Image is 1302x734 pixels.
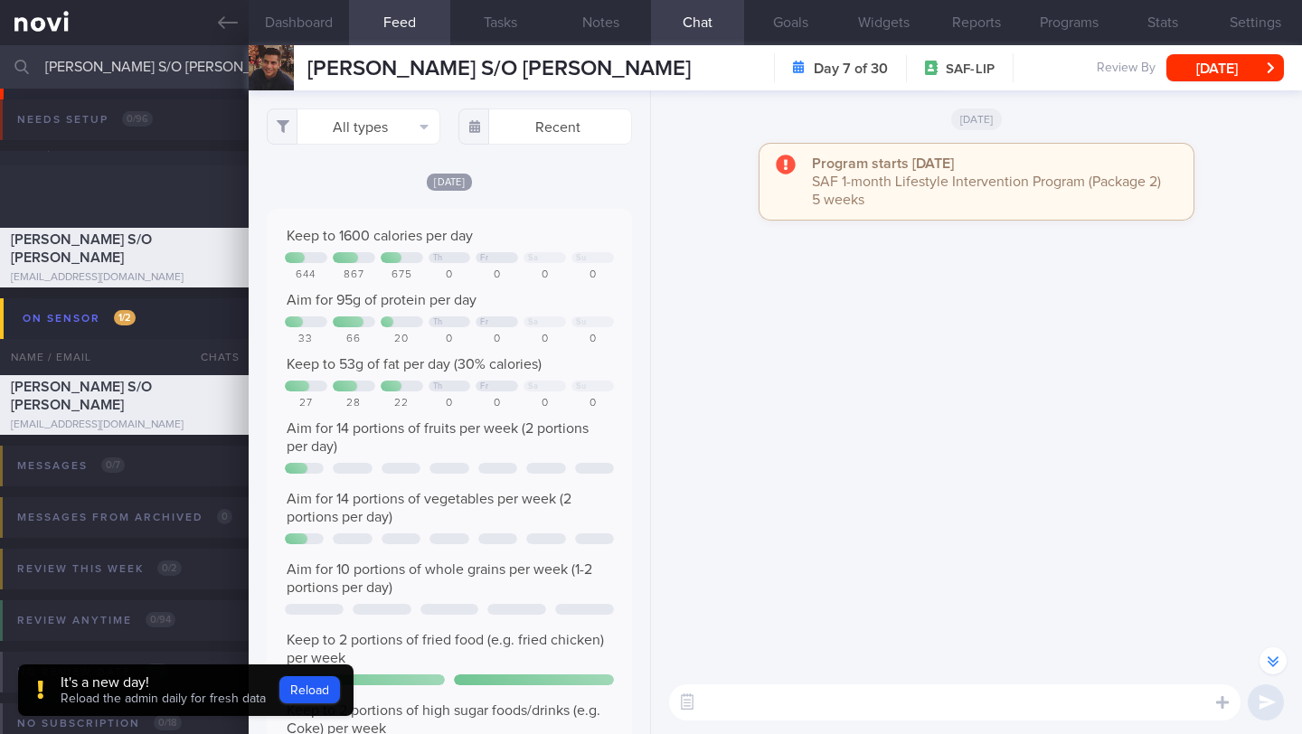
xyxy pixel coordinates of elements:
[524,333,566,346] div: 0
[528,381,538,391] div: Sa
[13,108,157,132] div: Needs setup
[812,156,954,171] strong: Program starts [DATE]
[101,457,125,473] span: 0 / 7
[524,397,566,410] div: 0
[1097,61,1156,77] span: Review By
[333,268,375,282] div: 867
[571,333,614,346] div: 0
[812,193,864,207] span: 5 weeks
[528,253,538,263] div: Sa
[433,253,443,263] div: Th
[146,612,175,627] span: 0 / 94
[287,421,589,454] span: Aim for 14 portions of fruits per week (2 portions per day)
[427,174,472,191] span: [DATE]
[576,381,586,391] div: Su
[13,505,237,530] div: Messages from Archived
[946,61,995,79] span: SAF-LIP
[11,232,152,265] span: [PERSON_NAME] S/O [PERSON_NAME]
[576,253,586,263] div: Su
[285,333,327,346] div: 33
[61,673,266,692] div: It's a new day!
[11,271,238,285] div: [EMAIL_ADDRESS][DOMAIN_NAME]
[114,310,136,325] span: 1 / 2
[285,268,327,282] div: 644
[287,492,571,524] span: Aim for 14 portions of vegetables per week (2 portions per day)
[480,317,488,327] div: Fr
[433,381,443,391] div: Th
[381,268,423,282] div: 675
[287,357,542,372] span: Keep to 53g of fat per day (30% calories)
[13,608,180,633] div: Review anytime
[381,397,423,410] div: 22
[524,268,566,282] div: 0
[476,397,518,410] div: 0
[176,339,249,375] div: Chats
[951,108,1003,130] span: [DATE]
[429,333,471,346] div: 0
[11,380,152,412] span: [PERSON_NAME] S/O [PERSON_NAME]
[571,268,614,282] div: 0
[287,293,476,307] span: Aim for 95g of protein per day
[287,562,592,595] span: Aim for 10 portions of whole grains per week (1-2 portions per day)
[11,419,238,432] div: [EMAIL_ADDRESS][DOMAIN_NAME]
[18,306,140,331] div: On sensor
[13,557,186,581] div: Review this week
[61,692,266,705] span: Reload the admin daily for fresh data
[812,174,1161,189] span: SAF 1-month Lifestyle Intervention Program (Package 2)
[476,268,518,282] div: 0
[576,317,586,327] div: Su
[429,397,471,410] div: 0
[287,229,473,243] span: Keep to 1600 calories per day
[480,253,488,263] div: Fr
[814,60,888,78] strong: Day 7 of 30
[528,317,538,327] div: Sa
[476,333,518,346] div: 0
[1166,54,1284,81] button: [DATE]
[480,381,488,391] div: Fr
[287,633,604,665] span: Keep to 2 portions of fried food (e.g. fried chicken) per week
[381,333,423,346] div: 20
[285,397,327,410] div: 27
[307,58,691,80] span: [PERSON_NAME] S/O [PERSON_NAME]
[157,560,182,576] span: 0 / 2
[267,108,440,145] button: All types
[433,317,443,327] div: Th
[571,397,614,410] div: 0
[122,111,153,127] span: 0 / 96
[13,454,129,478] div: Messages
[217,509,232,524] span: 0
[333,397,375,410] div: 28
[13,660,174,684] div: No review date
[279,676,340,703] button: Reload
[333,333,375,346] div: 66
[429,268,471,282] div: 0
